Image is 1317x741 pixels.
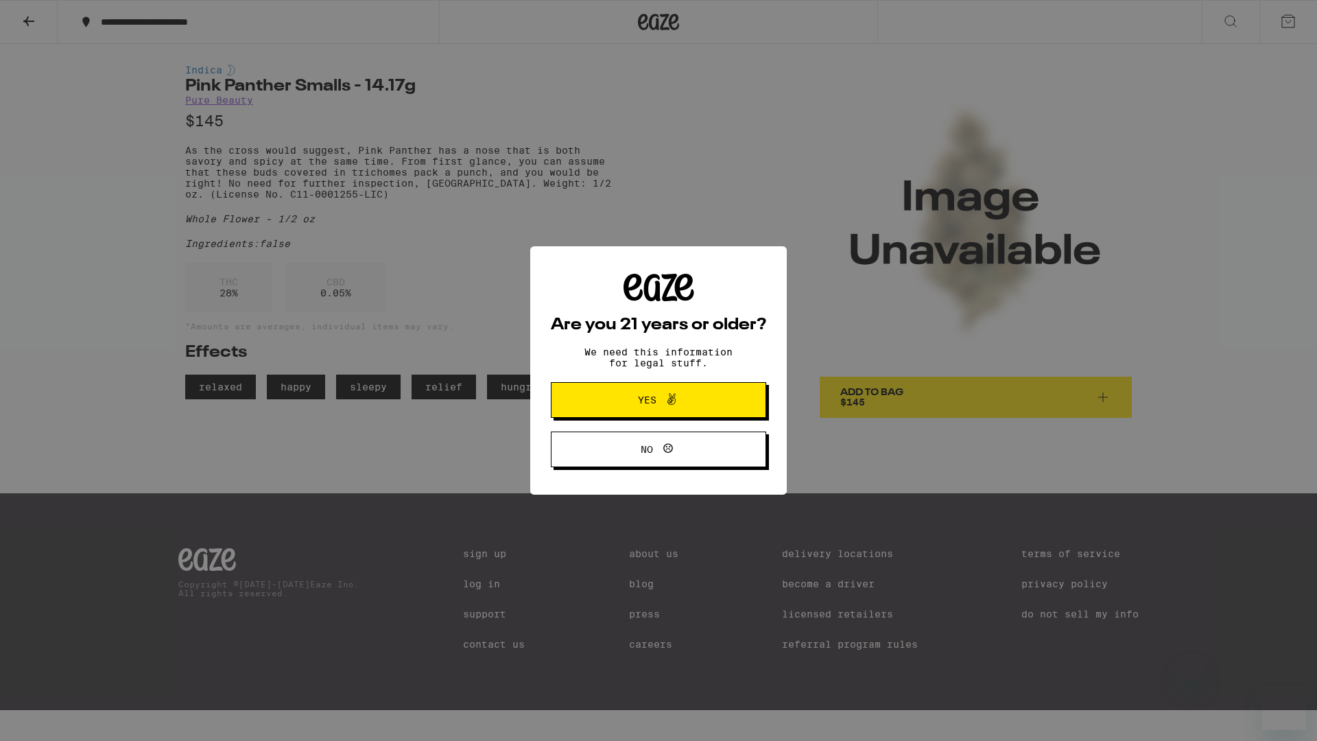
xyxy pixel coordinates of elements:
iframe: Button to launch messaging window [1262,686,1306,730]
p: We need this information for legal stuff. [573,346,744,368]
span: Yes [638,395,656,405]
iframe: Close message [1177,653,1205,681]
button: No [551,432,766,467]
span: No [641,445,653,454]
button: Yes [551,382,766,418]
h2: Are you 21 years or older? [551,317,766,333]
